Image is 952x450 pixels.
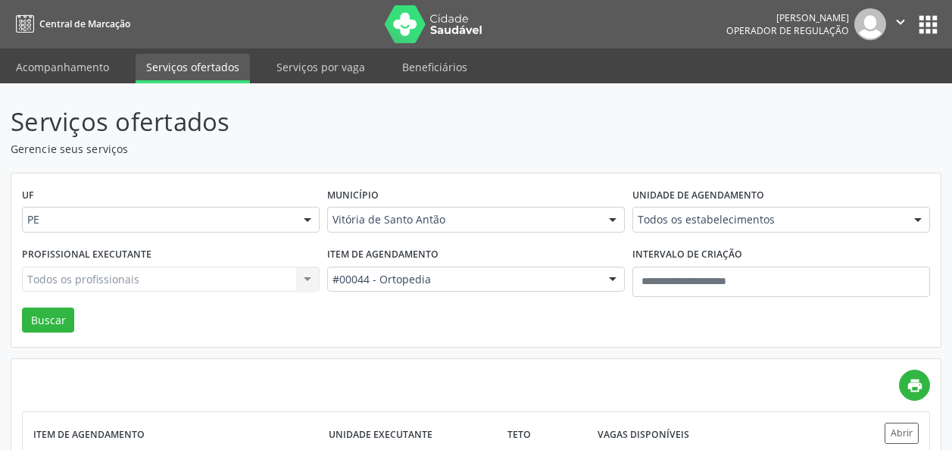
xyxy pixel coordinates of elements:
a: Serviços por vaga [266,54,376,80]
label: Item de agendamento [33,423,145,446]
div: [PERSON_NAME] [726,11,849,24]
p: Serviços ofertados [11,103,662,141]
i: print [907,377,923,394]
span: Todos os estabelecimentos [638,212,899,227]
a: Serviços ofertados [136,54,250,83]
a: Acompanhamento [5,54,120,80]
p: Gerencie seus serviços [11,141,662,157]
a: Beneficiários [392,54,478,80]
span: Vitória de Santo Antão [332,212,594,227]
label: Município [327,184,379,208]
a: print [899,370,930,401]
label: Unidade executante [329,423,432,446]
span: Operador de regulação [726,24,849,37]
label: Teto [507,423,531,446]
button:  [886,8,915,40]
label: Unidade de agendamento [632,184,764,208]
label: Item de agendamento [327,243,439,267]
img: img [854,8,886,40]
label: UF [22,184,34,208]
span: PE [27,212,289,227]
label: Vagas disponíveis [598,423,689,446]
span: Central de Marcação [39,17,130,30]
i:  [892,14,909,30]
button: Abrir [885,423,919,443]
button: apps [915,11,941,38]
span: #00044 - Ortopedia [332,272,594,287]
label: Intervalo de criação [632,243,742,267]
a: Central de Marcação [11,11,130,36]
button: Buscar [22,308,74,333]
label: Profissional executante [22,243,151,267]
